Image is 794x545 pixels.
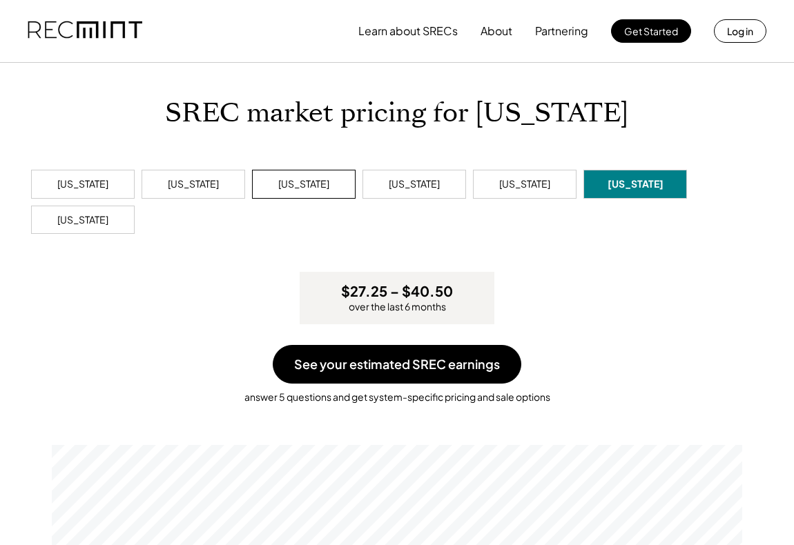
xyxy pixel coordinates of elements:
[611,19,691,43] button: Get Started
[165,97,629,130] h1: SREC market pricing for [US_STATE]
[714,19,766,43] button: Log in
[14,384,780,404] div: answer 5 questions and get system-specific pricing and sale options
[57,177,108,191] div: [US_STATE]
[535,17,588,45] button: Partnering
[358,17,458,45] button: Learn about SRECs
[481,17,512,45] button: About
[57,213,108,227] div: [US_STATE]
[349,300,446,314] div: over the last 6 months
[273,345,521,384] button: See your estimated SREC earnings
[28,8,142,54] img: recmint-logotype%403x.png
[278,177,329,191] div: [US_STATE]
[168,177,219,191] div: [US_STATE]
[499,177,550,191] div: [US_STATE]
[608,177,664,191] div: [US_STATE]
[389,177,440,191] div: [US_STATE]
[341,282,453,300] h3: $27.25 – $40.50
